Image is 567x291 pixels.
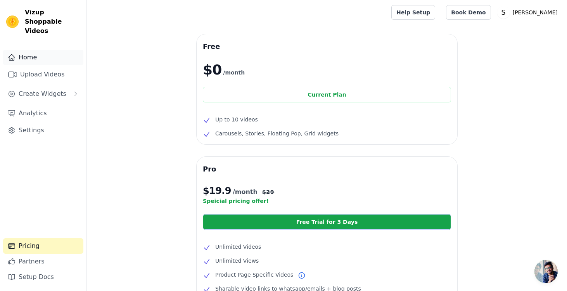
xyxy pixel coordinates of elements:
[203,163,451,175] h3: Pro
[534,260,558,283] div: Open chat
[215,115,258,124] span: Up to 10 videos
[203,197,451,205] p: Speicial pricing offer!
[446,5,491,20] a: Book Demo
[203,214,451,230] a: Free Trial for 3 Days
[3,50,83,65] a: Home
[203,40,451,53] h3: Free
[3,86,83,102] button: Create Widgets
[203,185,231,197] span: $ 19.9
[3,106,83,121] a: Analytics
[510,5,561,19] p: [PERSON_NAME]
[3,238,83,254] a: Pricing
[3,67,83,82] a: Upload Videos
[3,269,83,285] a: Setup Docs
[233,187,258,197] span: /month
[3,254,83,269] a: Partners
[215,270,293,279] span: Product Page Specific Videos
[6,16,19,28] img: Vizup
[215,256,259,265] span: Unlimited Views
[203,87,451,102] div: Current Plan
[215,242,261,251] span: Unlimited Videos
[25,8,80,36] span: Vizup Shoppable Videos
[501,9,505,16] text: S
[223,68,245,77] span: /month
[497,5,561,19] button: S [PERSON_NAME]
[3,123,83,138] a: Settings
[203,62,221,78] span: $0
[19,89,66,99] span: Create Widgets
[262,188,274,196] span: $ 29
[215,129,339,138] span: Carousels, Stories, Floating Pop, Grid widgets
[391,5,435,20] a: Help Setup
